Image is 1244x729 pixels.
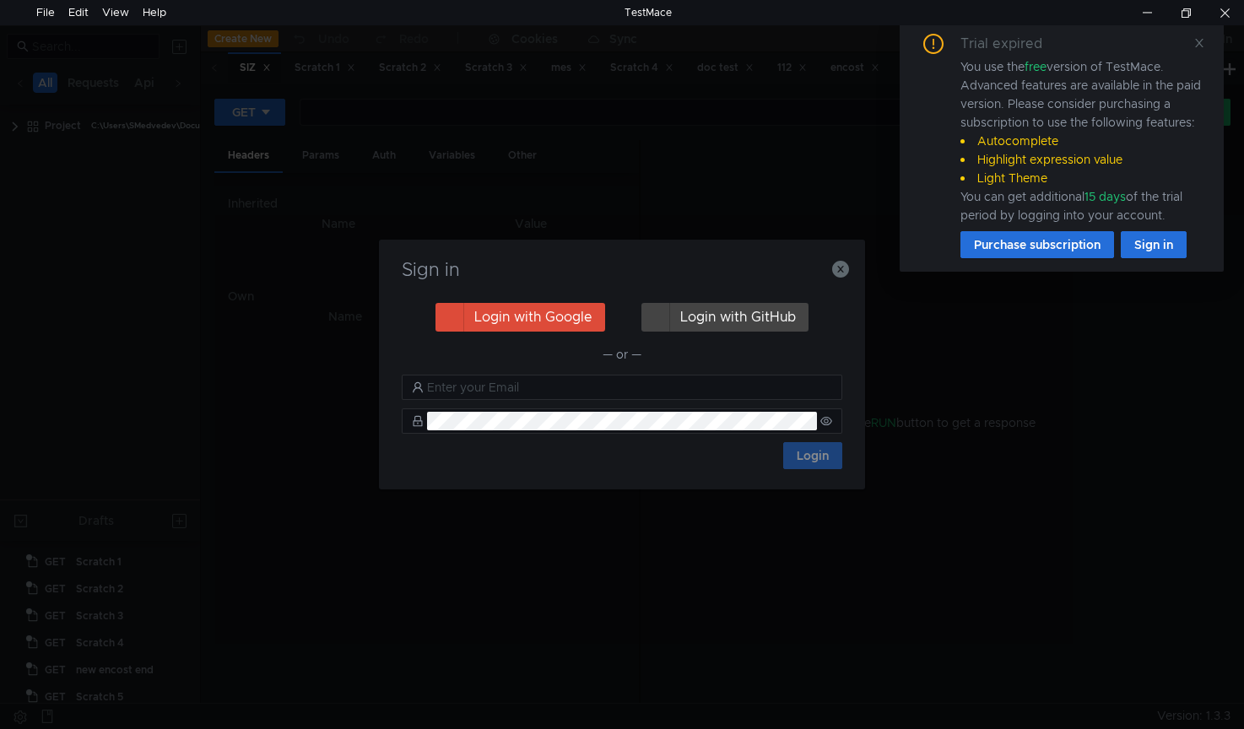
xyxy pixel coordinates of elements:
div: — or — [402,344,842,364]
button: Purchase subscription [960,231,1114,258]
span: free [1025,59,1047,74]
button: Login with GitHub [641,303,809,332]
span: 15 days [1084,189,1126,204]
div: You use the version of TestMace. Advanced features are available in the paid version. Please cons... [960,57,1203,224]
div: You can get additional of the trial period by logging into your account. [960,187,1203,224]
button: Login with Google [435,303,605,332]
li: Autocomplete [960,132,1203,150]
li: Light Theme [960,169,1203,187]
div: Trial expired [960,34,1063,54]
button: Sign in [1121,231,1187,258]
li: Highlight expression value [960,150,1203,169]
input: Enter your Email [427,378,832,397]
h3: Sign in [399,260,845,280]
